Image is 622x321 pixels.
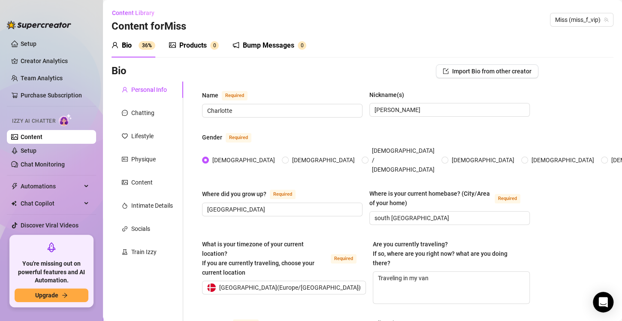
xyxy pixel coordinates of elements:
label: Name [202,90,257,100]
span: message [122,110,128,116]
div: Content [131,178,153,187]
textarea: Traveling in my van [373,272,529,303]
span: user [122,87,128,93]
span: Automations [21,179,82,193]
label: Nickname(s) [369,90,410,100]
div: Products [179,40,207,51]
span: [DEMOGRAPHIC_DATA] / [DEMOGRAPHIC_DATA] [368,146,438,174]
input: Where did you grow up? [207,205,356,214]
span: picture [122,179,128,185]
span: [DEMOGRAPHIC_DATA] [209,155,278,165]
img: AI Chatter [59,114,72,126]
span: Import Bio from other creator [452,68,531,75]
span: Miss (miss_f_vip) [555,13,608,26]
span: fire [122,203,128,209]
div: Bump Messages [243,40,294,51]
span: [GEOGRAPHIC_DATA] ( Europe/[GEOGRAPHIC_DATA] ) [219,281,361,294]
div: Nickname(s) [369,90,404,100]
span: Required [226,133,251,142]
a: Setup [21,40,36,47]
div: Open Intercom Messenger [593,292,613,312]
span: Required [222,91,248,100]
div: Intimate Details [131,201,173,210]
div: Bio [122,40,132,51]
span: Upgrade [35,292,58,299]
span: team [604,17,609,22]
span: heart [122,133,128,139]
span: arrow-right [62,292,68,298]
img: dk [207,283,216,292]
span: Content Library [112,9,154,16]
span: [DEMOGRAPHIC_DATA] [528,155,598,165]
a: Setup [21,147,36,154]
sup: 36% [139,41,155,50]
span: Required [495,194,520,203]
span: notification [232,42,239,48]
div: Train Izzy [131,247,157,257]
div: Chatting [131,108,154,118]
span: idcard [122,156,128,162]
input: Nickname(s) [374,105,523,115]
span: Izzy AI Chatter [12,117,55,125]
span: [DEMOGRAPHIC_DATA] [448,155,518,165]
label: Where did you grow up? [202,189,305,199]
a: Team Analytics [21,75,63,82]
span: You're missing out on powerful features and AI Automation. [15,260,88,285]
span: Are you currently traveling? If so, where are you right now? what are you doing there? [373,241,507,266]
div: Lifestyle [131,131,154,141]
span: import [443,68,449,74]
span: Chat Copilot [21,197,82,210]
input: Name [207,106,356,115]
button: Import Bio from other creator [436,64,538,78]
sup: 0 [298,41,306,50]
button: Upgradearrow-right [15,288,88,302]
button: Content Library [112,6,161,20]
div: Where did you grow up? [202,189,266,199]
div: Socials [131,224,150,233]
span: link [122,226,128,232]
label: Where is your current homebase? (City/Area of your home) [369,189,530,208]
div: Personal Info [131,85,167,94]
a: Purchase Subscription [21,88,89,102]
span: user [112,42,118,48]
span: picture [169,42,176,48]
div: Where is your current homebase? (City/Area of your home) [369,189,491,208]
h3: Bio [112,64,127,78]
sup: 0 [210,41,219,50]
span: [DEMOGRAPHIC_DATA] [289,155,358,165]
a: Chat Monitoring [21,161,65,168]
input: Where is your current homebase? (City/Area of your home) [374,213,523,223]
div: Name [202,91,218,100]
span: Required [331,254,356,263]
a: Content [21,133,42,140]
img: logo-BBDzfeDw.svg [7,21,71,29]
img: Chat Copilot [11,200,17,206]
span: What is your timezone of your current location? If you are currently traveling, choose your curre... [202,241,314,276]
div: Physique [131,154,156,164]
h3: Content for Miss [112,20,186,33]
a: Creator Analytics [21,54,89,68]
div: Gender [202,133,222,142]
span: experiment [122,249,128,255]
a: Discover Viral Videos [21,222,79,229]
span: thunderbolt [11,183,18,190]
label: Gender [202,132,261,142]
span: Required [270,190,296,199]
span: rocket [46,242,57,252]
